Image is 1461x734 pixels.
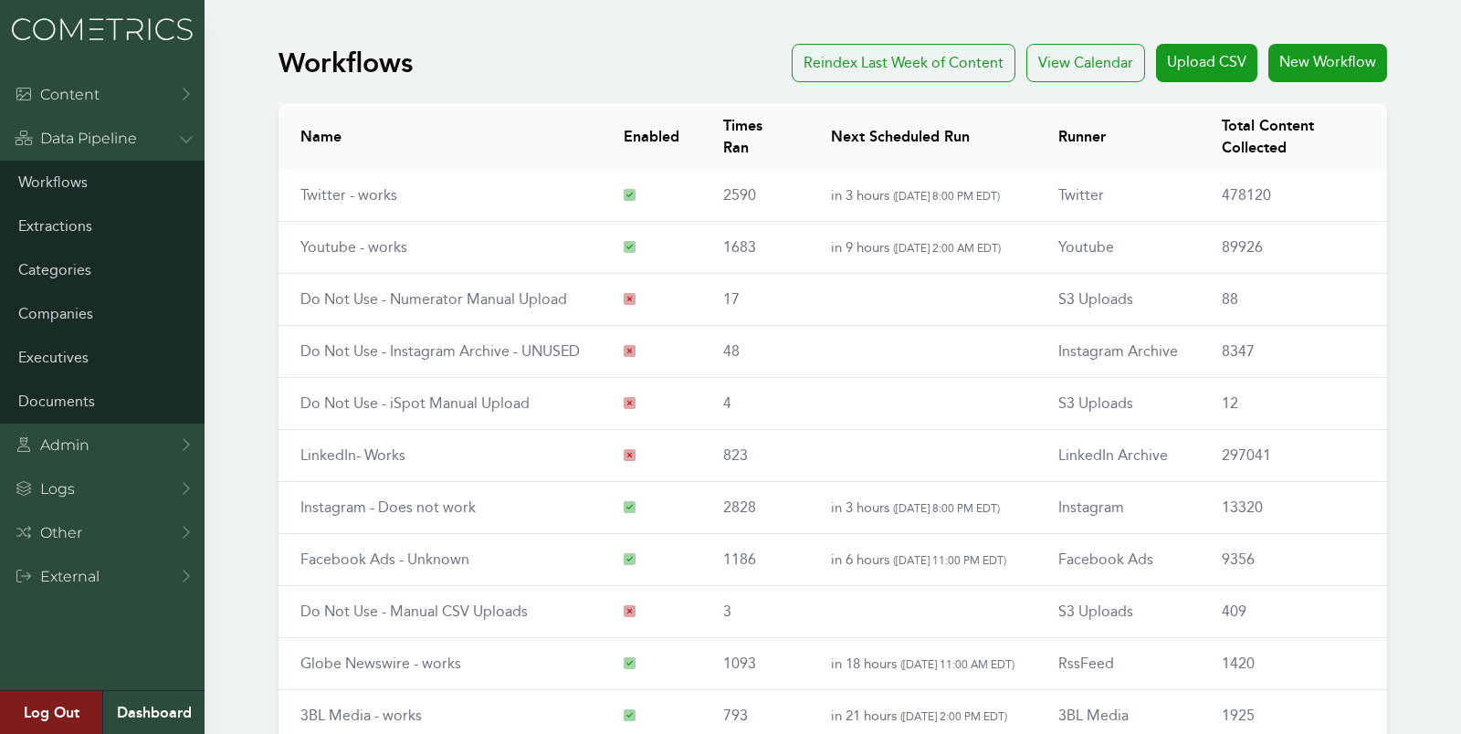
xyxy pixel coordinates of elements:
div: Logs [15,478,75,500]
a: New Workflow [1268,44,1387,82]
div: Content [15,84,100,106]
td: 8347 [1200,326,1387,378]
th: Runner [1036,104,1200,170]
a: 3BL Media - works [300,707,422,724]
p: in 21 hours [831,705,1014,727]
td: 17 [701,274,809,326]
h1: Workflows [279,47,413,79]
div: View Calendar [1026,44,1145,82]
a: Facebook Ads - Unknown [300,550,469,568]
td: 1420 [1200,638,1387,690]
span: ( [DATE] 8:00 PM EDT ) [893,501,1000,515]
td: Instagram [1036,482,1200,534]
td: 409 [1200,586,1387,638]
div: Data Pipeline [15,128,137,150]
td: 2590 [701,170,809,222]
a: Do Not Use - iSpot Manual Upload [300,394,530,412]
td: Facebook Ads [1036,534,1200,586]
td: 3 [701,586,809,638]
a: LinkedIn- Works [300,446,405,464]
td: S3 Uploads [1036,274,1200,326]
td: Youtube [1036,222,1200,274]
span: ( [DATE] 8:00 PM EDT ) [893,189,1000,203]
a: Globe Newswire - works [300,655,461,672]
td: 48 [701,326,809,378]
td: Instagram Archive [1036,326,1200,378]
div: External [15,566,100,588]
td: 12 [1200,378,1387,430]
div: Admin [15,435,89,456]
a: Reindex Last Week of Content [792,44,1015,82]
td: 2828 [701,482,809,534]
div: Other [15,522,82,544]
a: Do Not Use - Numerator Manual Upload [300,290,567,308]
td: 88 [1200,274,1387,326]
td: 89926 [1200,222,1387,274]
td: 9356 [1200,534,1387,586]
td: LinkedIn Archive [1036,430,1200,482]
th: Times Ran [701,104,809,170]
p: in 6 hours [831,549,1014,571]
td: 1093 [701,638,809,690]
span: ( [DATE] 2:00 AM EDT ) [893,241,1001,255]
a: Youtube - works [300,238,407,256]
p: in 9 hours [831,236,1014,258]
th: Total Content Collected [1200,104,1387,170]
p: in 18 hours [831,653,1014,675]
td: 1186 [701,534,809,586]
td: S3 Uploads [1036,586,1200,638]
td: RssFeed [1036,638,1200,690]
td: 478120 [1200,170,1387,222]
span: ( [DATE] 2:00 PM EDT ) [900,709,1007,723]
a: Dashboard [102,691,205,734]
td: 297041 [1200,430,1387,482]
td: 13320 [1200,482,1387,534]
p: in 3 hours [831,497,1014,519]
td: 823 [701,430,809,482]
th: Enabled [602,104,701,170]
span: ( [DATE] 11:00 AM EDT ) [900,657,1014,671]
th: Name [279,104,602,170]
a: Do Not Use - Manual CSV Uploads [300,603,528,620]
a: Upload CSV [1156,44,1257,82]
td: S3 Uploads [1036,378,1200,430]
a: Do Not Use - Instagram Archive - UNUSED [300,342,580,360]
th: Next Scheduled Run [809,104,1036,170]
a: Instagram - Does not work [300,498,476,516]
td: 1683 [701,222,809,274]
a: Twitter - works [300,186,397,204]
span: ( [DATE] 11:00 PM EDT ) [893,553,1006,567]
p: in 3 hours [831,184,1014,206]
td: Twitter [1036,170,1200,222]
td: 4 [701,378,809,430]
